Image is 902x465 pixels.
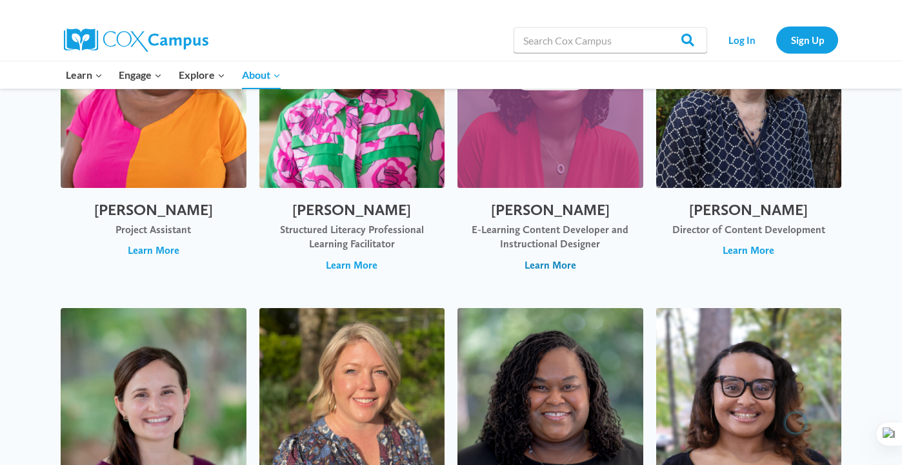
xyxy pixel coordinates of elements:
nav: Primary Navigation [57,61,288,88]
a: Log In [714,26,770,53]
h2: [PERSON_NAME] [272,201,432,220]
div: E-Learning Content Developer and Instructional Designer [470,223,630,252]
h2: [PERSON_NAME] [669,201,829,220]
h2: [PERSON_NAME] [470,201,630,220]
div: Structured Literacy Professional Learning Facilitator [272,223,432,252]
button: Child menu of Engage [111,61,171,88]
button: Child menu of About [234,61,289,88]
input: Search Cox Campus [514,27,707,53]
span: Learn More [326,258,377,273]
a: Sign Up [776,26,838,53]
button: Child menu of Learn [57,61,111,88]
span: Learn More [723,243,774,258]
div: Director of Content Development [669,223,829,237]
button: Child menu of Explore [170,61,234,88]
div: Project Assistant [74,223,234,237]
span: Learn More [128,243,179,258]
img: Cox Campus [64,28,208,52]
span: Learn More [525,258,576,273]
h2: [PERSON_NAME] [74,201,234,220]
nav: Secondary Navigation [714,26,838,53]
